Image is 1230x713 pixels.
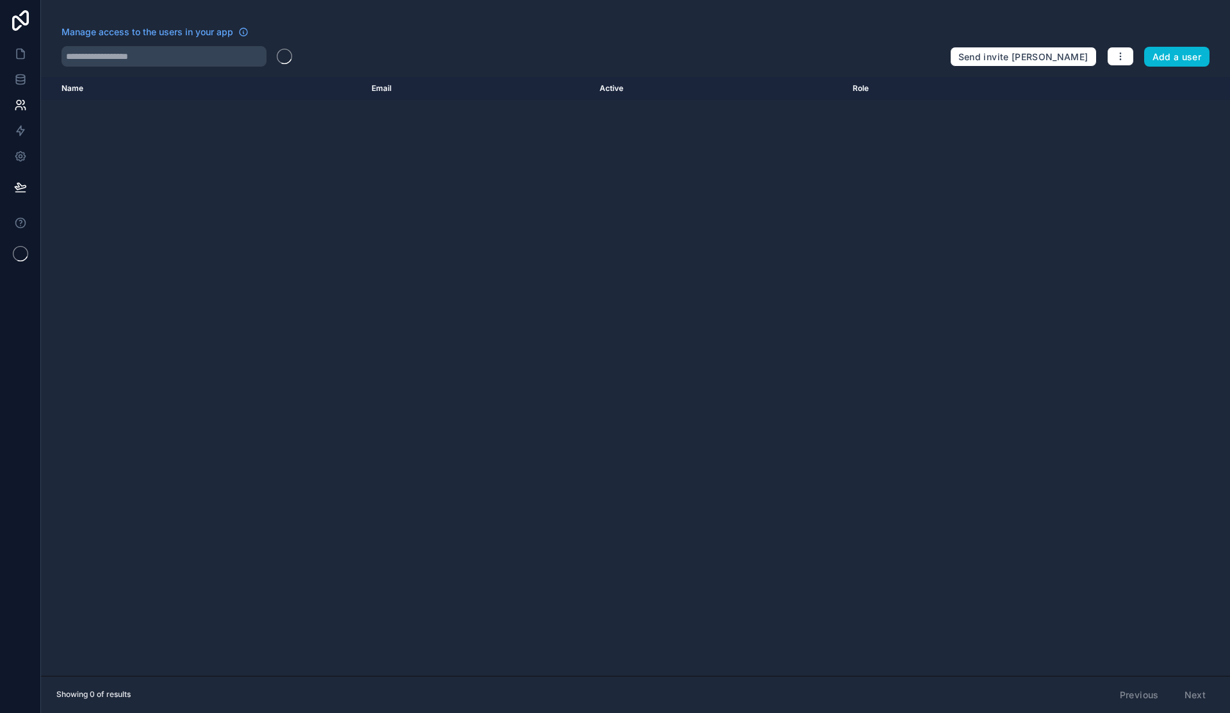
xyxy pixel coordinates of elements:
[950,47,1097,67] button: Send invite [PERSON_NAME]
[845,77,1048,100] th: Role
[1144,47,1210,67] button: Add a user
[41,77,1230,676] div: scrollable content
[364,77,592,100] th: Email
[61,26,249,38] a: Manage access to the users in your app
[592,77,844,100] th: Active
[61,26,233,38] span: Manage access to the users in your app
[41,77,364,100] th: Name
[56,689,131,700] span: Showing 0 of results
